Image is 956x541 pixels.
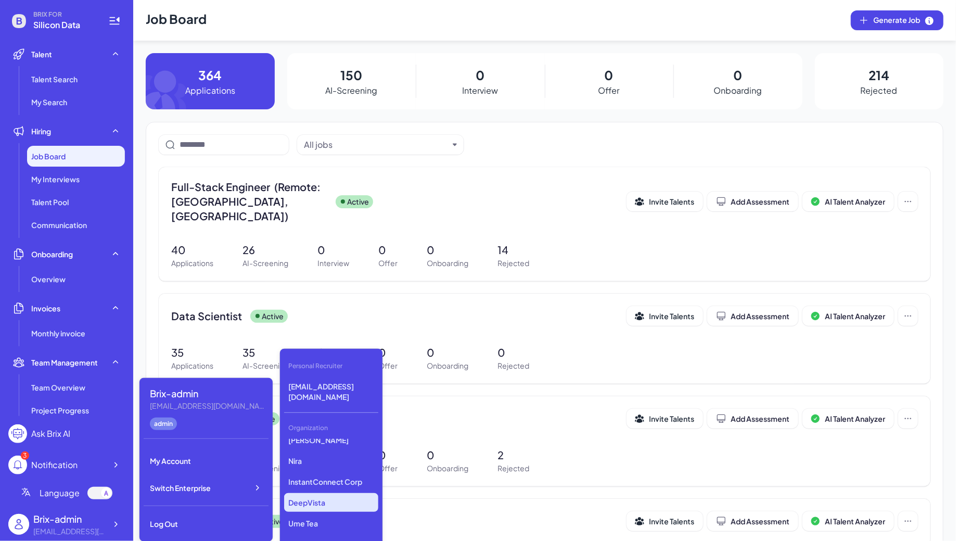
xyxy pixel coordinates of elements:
[498,345,529,360] p: 0
[284,472,378,491] p: InstantConnect Corp
[284,357,378,375] div: Personal Recruiter
[716,413,789,424] div: Add Assessment
[40,487,80,499] span: Language
[33,10,96,19] span: BRIX FOR
[427,360,468,371] p: Onboarding
[340,66,362,84] p: 150
[427,345,468,360] p: 0
[31,197,69,207] span: Talent Pool
[707,511,798,531] button: Add Assessment
[284,493,378,512] p: DeepVista
[284,377,378,406] p: [EMAIL_ADDRESS][DOMAIN_NAME]
[284,514,378,533] p: Ume Tea
[869,66,889,84] p: 214
[347,196,369,207] p: Active
[427,258,468,269] p: Onboarding
[31,274,66,284] span: Overview
[825,311,885,321] span: AI Talent Analyzer
[649,414,694,423] span: Invite Talents
[378,242,398,258] p: 0
[243,242,288,258] p: 26
[498,463,529,474] p: Rejected
[171,242,213,258] p: 40
[150,386,264,400] div: Brix-admin
[498,360,529,371] p: Rejected
[171,360,213,371] p: Applications
[317,345,349,360] p: 0
[462,84,498,97] p: Interview
[33,526,106,537] div: flora@joinbrix.com
[144,512,269,535] div: Log Out
[31,249,73,259] span: Onboarding
[851,10,944,30] button: Generate Job
[243,258,288,269] p: AI-Screening
[31,220,87,230] span: Communication
[243,360,288,371] p: AI-Screening
[304,139,449,151] button: All jobs
[825,197,885,206] span: AI Talent Analyzer
[498,258,529,269] p: Rejected
[627,511,703,531] button: Invite Talents
[171,345,213,360] p: 35
[243,345,288,360] p: 35
[31,427,70,440] div: Ask Brix AI
[31,74,78,84] span: Talent Search
[171,258,213,269] p: Applications
[716,516,789,526] div: Add Assessment
[378,463,398,474] p: Offer
[150,418,177,430] div: admin
[284,419,378,437] div: Organization
[31,405,89,416] span: Project Progress
[284,451,378,470] p: Nira
[498,447,529,463] p: 2
[21,451,29,460] div: 3
[31,328,85,338] span: Monthly invoice
[598,84,620,97] p: Offer
[31,49,52,59] span: Talent
[802,306,894,326] button: AI Talent Analyzer
[802,409,894,429] button: AI Talent Analyzer
[31,357,98,368] span: Team Management
[802,511,894,531] button: AI Talent Analyzer
[627,306,703,326] button: Invite Talents
[649,517,694,526] span: Invite Talents
[427,447,468,463] p: 0
[31,459,78,471] div: Notification
[649,197,694,206] span: Invite Talents
[707,409,798,429] button: Add Assessment
[627,192,703,211] button: Invite Talents
[150,483,211,493] span: Switch Enterprise
[198,66,222,84] p: 364
[185,84,235,97] p: Applications
[33,19,96,31] span: Silicon Data
[317,258,349,269] p: Interview
[150,400,264,411] div: flora@joinbrix.com
[144,449,269,472] div: My Account
[317,242,349,258] p: 0
[707,306,798,326] button: Add Assessment
[8,514,29,535] img: user_logo.png
[427,242,468,258] p: 0
[304,139,333,151] div: All jobs
[378,345,398,360] p: 0
[31,151,66,161] span: Job Board
[171,309,242,323] span: Data Scientist
[707,192,798,211] button: Add Assessment
[713,84,762,97] p: Onboarding
[716,311,789,321] div: Add Assessment
[325,84,377,97] p: AI-Screening
[262,311,284,322] p: Active
[873,15,935,26] span: Generate Job
[476,66,485,84] p: 0
[733,66,742,84] p: 0
[861,84,898,97] p: Rejected
[825,517,885,526] span: AI Talent Analyzer
[802,192,894,211] button: AI Talent Analyzer
[605,66,614,84] p: 0
[649,311,694,321] span: Invite Talents
[262,516,284,527] p: Active
[378,360,398,371] p: Offer
[498,242,529,258] p: 14
[33,512,106,526] div: Brix-admin
[31,382,85,393] span: Team Overview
